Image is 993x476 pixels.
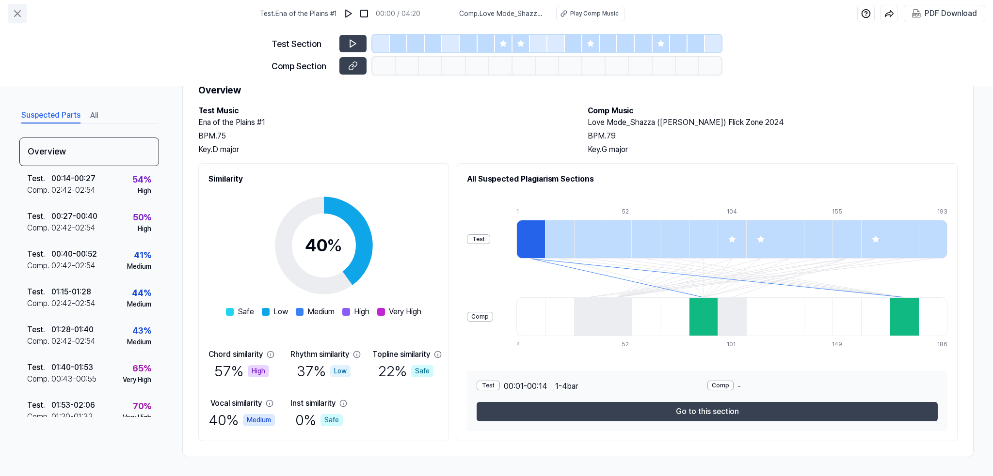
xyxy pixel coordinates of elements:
[21,108,80,123] button: Suspected Parts
[132,324,151,337] div: 43 %
[27,184,51,196] div: Comp .
[477,381,500,390] div: Test
[198,117,568,128] h2: Ena of the Plains #1
[516,207,545,216] div: 1
[378,360,433,382] div: 22 %
[330,365,351,377] div: Low
[588,130,958,142] div: BPM. 79
[127,299,151,309] div: Medium
[467,234,490,244] div: Test
[208,173,439,185] h2: Similarity
[51,260,96,272] div: 02:42 - 02:54
[51,286,91,298] div: 01:15 - 01:28
[344,9,353,18] img: play
[27,211,51,222] div: Test .
[297,360,351,382] div: 37 %
[925,7,977,20] div: PDF Download
[198,130,568,142] div: BPM. 75
[477,402,938,421] button: Go to this section
[133,211,151,224] div: 50 %
[832,340,861,349] div: 149
[51,373,96,385] div: 00:43 - 00:55
[359,9,369,18] img: stop
[51,173,96,184] div: 00:14 - 00:27
[320,414,343,426] div: Safe
[248,365,269,377] div: High
[90,108,98,123] button: All
[570,9,619,18] div: Play Comp Music
[198,83,958,97] h1: Overview
[27,222,51,234] div: Comp .
[27,411,51,423] div: Comp .
[588,105,958,117] h2: Comp Music
[467,173,947,185] h2: All Suspected Plagiarism Sections
[208,409,275,431] div: 40 %
[588,144,958,155] div: Key. G major
[327,235,342,256] span: %
[727,207,755,216] div: 104
[622,340,650,349] div: 52
[272,37,334,50] div: Test Section
[912,9,921,18] img: PDF Download
[27,373,51,385] div: Comp .
[27,298,51,309] div: Comp .
[27,399,51,411] div: Test .
[198,105,568,117] h2: Test Music
[305,232,342,259] div: 40
[51,211,97,222] div: 00:27 - 00:40
[51,222,96,234] div: 02:42 - 02:54
[260,9,337,19] span: Test . Ena of the Plains #1
[127,261,151,272] div: Medium
[51,324,94,336] div: 01:28 - 01:40
[27,260,51,272] div: Comp .
[459,9,545,19] span: Comp . Love Mode_Shazza ([PERSON_NAME]) Flick Zone 2024
[372,349,430,360] div: Topline similarity
[516,340,545,349] div: 4
[273,306,288,318] span: Low
[937,340,947,349] div: 186
[132,286,151,299] div: 44 %
[467,312,493,322] div: Comp
[295,409,343,431] div: 0 %
[832,207,861,216] div: 155
[132,173,151,186] div: 54 %
[504,381,547,392] span: 00:01 - 00:14
[27,248,51,260] div: Test .
[27,324,51,336] div: Test .
[389,306,421,318] span: Very High
[354,306,369,318] span: High
[707,381,734,390] div: Comp
[27,286,51,298] div: Test .
[307,306,335,318] span: Medium
[51,248,97,260] div: 00:40 - 00:52
[138,224,151,234] div: High
[376,9,420,19] div: 00:00 / 04:20
[290,398,336,409] div: Inst similarity
[727,340,755,349] div: 101
[19,138,159,166] div: Overview
[243,414,275,426] div: Medium
[910,5,979,22] button: PDF Download
[51,362,93,373] div: 01:40 - 01:53
[937,207,947,216] div: 193
[132,362,151,375] div: 65 %
[123,413,151,423] div: Very High
[290,349,349,360] div: Rhythm similarity
[134,248,151,261] div: 41 %
[127,337,151,347] div: Medium
[861,9,871,18] img: help
[210,398,262,409] div: Vocal similarity
[622,207,650,216] div: 52
[51,298,96,309] div: 02:42 - 02:54
[198,144,568,155] div: Key. D major
[556,6,625,21] button: Play Comp Music
[588,117,958,128] h2: Love Mode_Shazza ([PERSON_NAME]) Flick Zone 2024
[27,336,51,347] div: Comp .
[138,186,151,196] div: High
[51,411,93,423] div: 01:20 - 01:32
[27,173,51,184] div: Test .
[51,399,95,411] div: 01:53 - 02:06
[51,336,96,347] div: 02:42 - 02:54
[884,9,894,18] img: share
